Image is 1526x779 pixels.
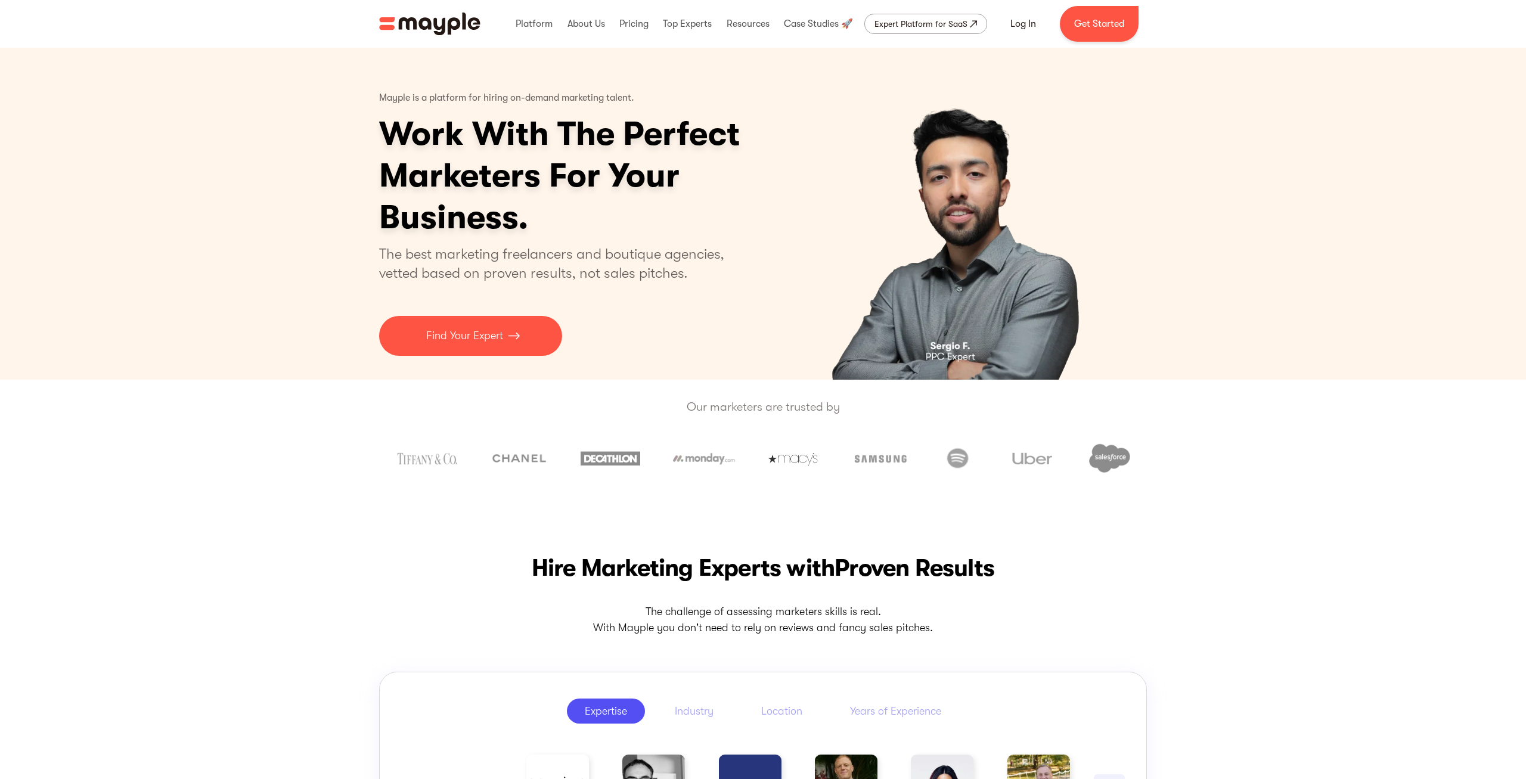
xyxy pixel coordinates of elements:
h1: Work With The Perfect Marketers For Your Business. [379,113,832,238]
div: Platform [513,5,556,43]
p: The challenge of assessing marketers skills is real. With Mayple you don't need to rely on review... [379,604,1147,636]
div: About Us [565,5,608,43]
div: carousel [774,48,1147,380]
div: Years of Experience [850,704,941,718]
a: Log In [996,10,1050,38]
h2: Hire Marketing Experts with [379,551,1147,585]
div: 1 of 4 [774,48,1147,380]
div: Expertise [585,704,627,718]
div: Industry [675,704,714,718]
div: Location [761,704,802,718]
span: Proven Results [835,554,994,582]
a: Expert Platform for SaaS [864,14,987,34]
div: Resources [724,5,773,43]
div: Top Experts [660,5,715,43]
p: Mayple is a platform for hiring on-demand marketing talent. [379,83,634,113]
p: The best marketing freelancers and boutique agencies, vetted based on proven results, not sales p... [379,244,739,283]
a: Find Your Expert [379,316,562,356]
a: home [379,13,480,35]
a: Get Started [1060,6,1139,42]
p: Find Your Expert [426,328,503,344]
img: Mayple logo [379,13,480,35]
div: Pricing [616,5,652,43]
div: Expert Platform for SaaS [874,17,967,31]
